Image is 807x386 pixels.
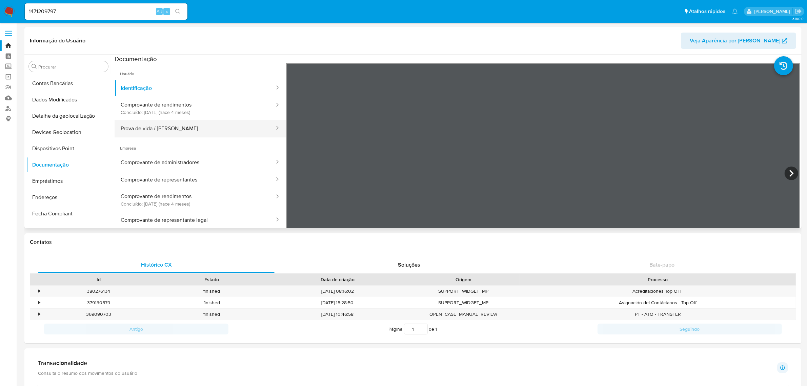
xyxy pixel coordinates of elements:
[26,108,111,124] button: Detalhe da geolocalização
[268,309,407,320] div: [DATE] 10:46:58
[42,297,155,308] div: 379130579
[171,7,185,16] button: search-icon
[157,8,162,15] span: Alt
[155,309,268,320] div: finished
[25,7,187,16] input: Pesquise usuários ou casos...
[389,324,438,334] span: Página de
[681,33,796,49] button: Veja Aparência por [PERSON_NAME]
[754,8,792,15] p: laisa.felismino@mercadolivre.com
[273,276,402,283] div: Data de criação
[732,8,738,14] a: Notificações
[38,288,40,294] div: •
[30,239,796,246] h1: Contatos
[407,286,520,297] div: SUPPORT_WIDGET_MP
[795,8,802,15] a: Sair
[26,140,111,157] button: Dispositivos Point
[649,261,674,269] span: Bate-papo
[155,297,268,308] div: finished
[436,326,438,332] span: 1
[141,261,172,269] span: Histórico CX
[32,64,37,69] button: Procurar
[407,309,520,320] div: OPEN_CASE_MANUAL_REVIEW
[42,309,155,320] div: 369090703
[26,124,111,140] button: Devices Geolocation
[26,92,111,108] button: Dados Modificados
[38,300,40,306] div: •
[412,276,515,283] div: Origem
[47,276,150,283] div: Id
[268,286,407,297] div: [DATE] 08:16:02
[520,297,796,308] div: Asignación del Contáctanos - Top Off
[598,324,782,334] button: Seguindo
[38,311,40,317] div: •
[160,276,263,283] div: Estado
[26,75,111,92] button: Contas Bancárias
[44,324,228,334] button: Antigo
[689,8,725,15] span: Atalhos rápidos
[268,297,407,308] div: [DATE] 15:28:50
[38,64,105,70] input: Procurar
[398,261,420,269] span: Soluções
[407,297,520,308] div: SUPPORT_WIDGET_MP
[26,189,111,206] button: Endereços
[26,157,111,173] button: Documentação
[520,286,796,297] div: Acreditaciones Top OFF
[26,222,111,238] button: Financiamento de Veículos
[155,286,268,297] div: finished
[42,286,155,297] div: 380276134
[166,8,168,15] span: s
[520,309,796,320] div: PF - ATO - TRANSFER
[30,37,85,44] h1: Informação do Usuário
[690,33,780,49] span: Veja Aparência por [PERSON_NAME]
[26,173,111,189] button: Empréstimos
[26,206,111,222] button: Fecha Compliant
[525,276,791,283] div: Processo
